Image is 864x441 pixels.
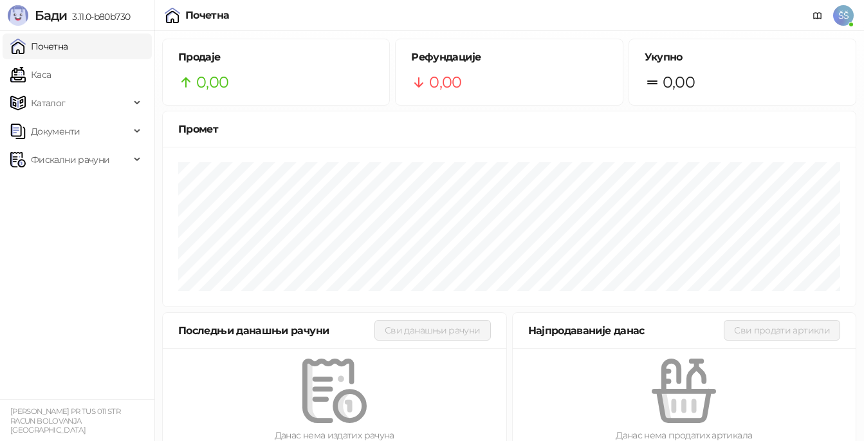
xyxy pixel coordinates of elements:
[724,320,840,341] button: Сви продати артикли
[178,50,374,65] h5: Продаје
[429,70,461,95] span: 0,00
[833,5,854,26] span: ŠŠ
[10,62,51,88] a: Каса
[178,121,840,137] div: Промет
[374,320,490,341] button: Сви данашњи рачуни
[31,90,66,116] span: Каталог
[807,5,828,26] a: Документација
[645,50,840,65] h5: Укупно
[67,11,130,23] span: 3.11.0-b80b730
[528,323,724,339] div: Најпродаваније данас
[411,50,607,65] h5: Рефундације
[31,147,109,173] span: Фискални рачуни
[8,5,28,26] img: Logo
[10,407,120,435] small: [PERSON_NAME] PR TUS 011 STR RACUN BOLOVANJA [GEOGRAPHIC_DATA]
[178,323,374,339] div: Последњи данашњи рачуни
[10,33,68,59] a: Почетна
[35,8,67,23] span: Бади
[185,10,230,21] div: Почетна
[663,70,695,95] span: 0,00
[31,118,80,144] span: Документи
[196,70,228,95] span: 0,00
